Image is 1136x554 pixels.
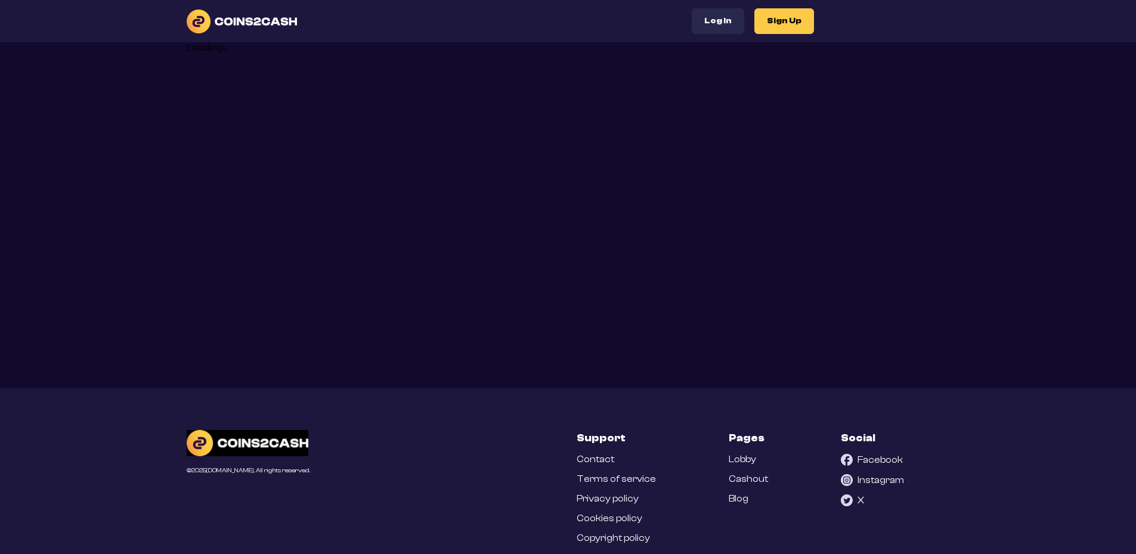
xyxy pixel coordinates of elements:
[841,454,853,466] img: Facebook
[841,430,875,445] h3: Social
[187,10,297,33] img: logo text
[841,494,853,506] img: X
[729,493,748,505] a: Blog
[187,42,950,54] div: Loading...
[577,513,642,524] a: Cookies policy
[841,474,853,486] img: Instagram
[577,493,639,505] a: Privacy policy
[187,430,308,456] img: C2C Logo
[577,473,656,485] a: Terms of service
[577,454,614,465] a: Contact
[754,8,814,34] button: Sign Up
[729,454,756,465] a: Lobby
[841,494,864,506] a: X
[577,430,626,445] h3: Support
[577,533,650,544] a: Copyright policy
[841,474,904,486] a: Instagram
[187,468,310,474] div: © 2025 [DOMAIN_NAME]. All rights reserved.
[729,473,768,485] a: Cashout
[841,454,903,466] a: Facebook
[729,430,764,445] h3: Pages
[692,8,744,34] button: Log In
